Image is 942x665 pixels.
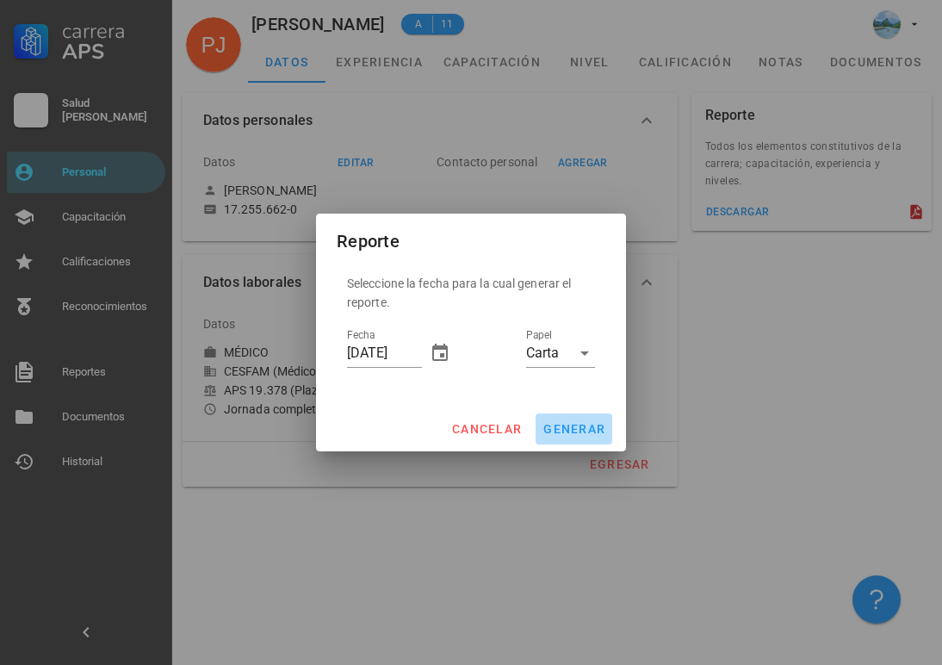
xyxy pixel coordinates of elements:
span: cancelar [451,422,522,436]
span: generar [542,422,605,436]
button: generar [536,413,612,444]
div: Reporte [337,227,400,255]
label: Papel [526,329,552,342]
div: Carta [526,345,559,361]
button: cancelar [444,413,529,444]
div: PapelCarta [526,339,595,367]
p: Seleccione la fecha para la cual generar el reporte. [347,274,595,312]
label: Fecha [347,329,375,342]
